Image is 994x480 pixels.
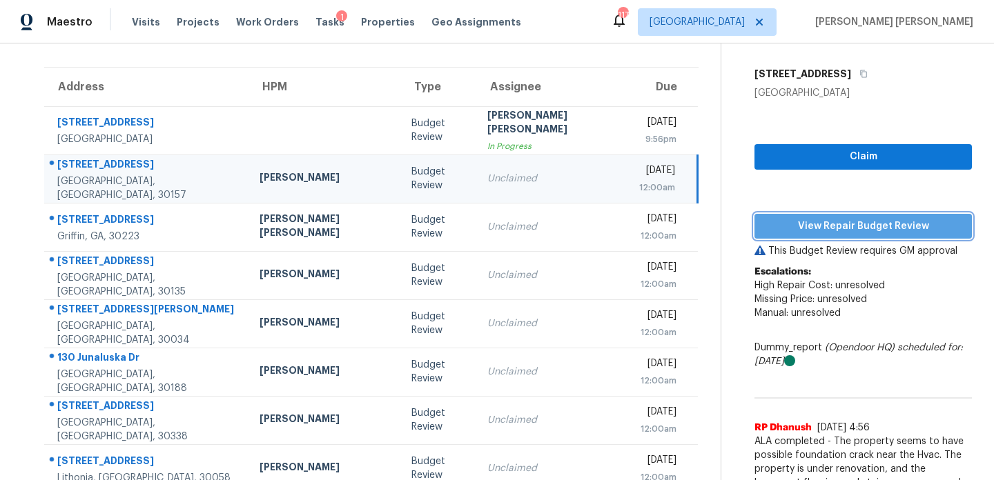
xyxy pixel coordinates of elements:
[47,15,92,29] span: Maestro
[639,132,676,146] div: 9:56pm
[487,317,617,330] div: Unclaimed
[639,453,676,470] div: [DATE]
[639,326,676,339] div: 12:00am
[851,61,870,86] button: Copy Address
[57,157,237,174] div: [STREET_ADDRESS]
[260,460,389,477] div: [PERSON_NAME]
[639,229,676,243] div: 12:00am
[476,68,628,106] th: Assignee
[487,108,617,139] div: [PERSON_NAME] [PERSON_NAME]
[411,406,466,434] div: Budget Review
[57,416,237,443] div: [GEOGRAPHIC_DATA], [GEOGRAPHIC_DATA], 30338
[650,15,745,29] span: [GEOGRAPHIC_DATA]
[639,308,676,326] div: [DATE]
[754,341,972,368] div: Dummy_report
[754,214,972,239] button: View Repair Budget Review
[400,68,477,106] th: Type
[754,267,811,277] b: Escalations:
[817,423,870,432] span: [DATE] 4:56
[57,454,237,471] div: [STREET_ADDRESS]
[628,68,698,106] th: Due
[315,17,344,27] span: Tasks
[639,357,676,374] div: [DATE]
[411,213,466,241] div: Budget Review
[57,212,237,230] div: [STREET_ADDRESS]
[766,148,961,166] span: Claim
[431,15,521,29] span: Geo Assignments
[57,254,237,271] div: [STREET_ADDRESS]
[754,421,812,434] span: RP Dhanush
[754,67,851,81] h5: [STREET_ADDRESS]
[260,170,389,188] div: [PERSON_NAME]
[132,15,160,29] span: Visits
[754,281,885,290] span: High Repair Cost: unresolved
[177,15,220,29] span: Projects
[57,368,237,395] div: [GEOGRAPHIC_DATA], [GEOGRAPHIC_DATA], 30188
[57,399,237,416] div: [STREET_ADDRESS]
[260,412,389,429] div: [PERSON_NAME]
[618,8,627,22] div: 117
[487,139,617,153] div: In Progress
[260,267,389,284] div: [PERSON_NAME]
[411,358,466,386] div: Budget Review
[57,132,237,146] div: [GEOGRAPHIC_DATA]
[487,220,617,234] div: Unclaimed
[754,294,867,304] span: Missing Price: unresolved
[487,172,617,186] div: Unclaimed
[411,261,466,289] div: Budget Review
[411,165,466,192] div: Budget Review
[236,15,299,29] span: Work Orders
[260,315,389,332] div: [PERSON_NAME]
[487,413,617,427] div: Unclaimed
[57,115,237,132] div: [STREET_ADDRESS]
[260,363,389,381] div: [PERSON_NAME]
[44,68,248,106] th: Address
[57,302,237,319] div: [STREET_ADDRESS][PERSON_NAME]
[754,144,972,170] button: Claim
[248,68,400,106] th: HPM
[639,422,676,436] div: 12:00am
[639,405,676,422] div: [DATE]
[57,174,237,202] div: [GEOGRAPHIC_DATA], [GEOGRAPHIC_DATA], 30157
[411,117,466,144] div: Budget Review
[487,268,617,282] div: Unclaimed
[639,212,676,229] div: [DATE]
[411,310,466,337] div: Budget Review
[639,277,676,291] div: 12:00am
[639,115,676,132] div: [DATE]
[260,212,389,243] div: [PERSON_NAME] [PERSON_NAME]
[487,365,617,379] div: Unclaimed
[754,308,841,318] span: Manual: unresolved
[639,260,676,277] div: [DATE]
[57,271,237,299] div: [GEOGRAPHIC_DATA], [GEOGRAPHIC_DATA], 30135
[825,343,895,352] i: (Opendoor HQ)
[57,350,237,368] div: 130 Junaluska Dr
[57,319,237,347] div: [GEOGRAPHIC_DATA], [GEOGRAPHIC_DATA], 30034
[754,86,972,100] div: [GEOGRAPHIC_DATA]
[766,218,961,235] span: View Repair Budget Review
[336,10,347,24] div: 1
[754,244,972,258] p: This Budget Review requires GM approval
[639,163,675,181] div: [DATE]
[487,461,617,475] div: Unclaimed
[57,230,237,243] div: Griffin, GA, 30223
[639,374,676,388] div: 12:00am
[810,15,973,29] span: [PERSON_NAME] [PERSON_NAME]
[361,15,415,29] span: Properties
[639,181,675,194] div: 12:00am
